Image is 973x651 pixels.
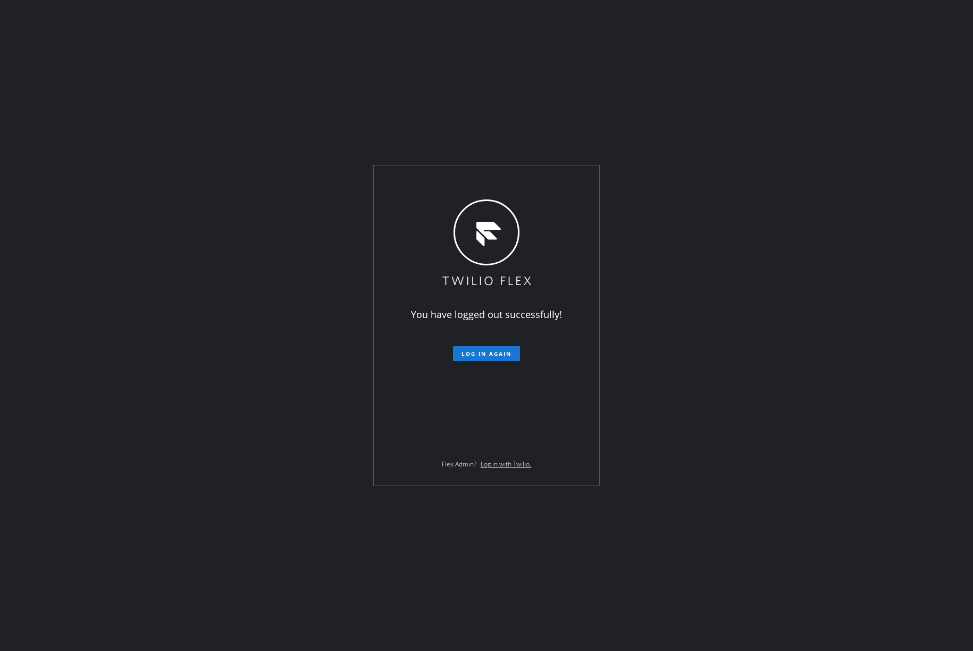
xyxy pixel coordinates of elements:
button: Log in again [453,346,520,361]
span: Flex Admin? [442,460,476,469]
a: Log in with Twilio. [481,460,531,469]
span: You have logged out successfully! [411,308,562,321]
span: Log in again [461,350,512,357]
